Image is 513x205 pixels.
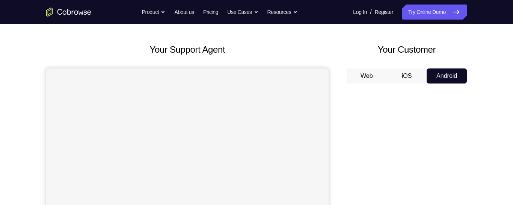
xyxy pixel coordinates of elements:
[353,5,367,20] a: Log In
[174,5,194,20] a: About us
[387,68,427,84] button: iOS
[267,5,298,20] button: Resources
[347,43,467,56] h2: Your Customer
[142,5,166,20] button: Product
[227,5,258,20] button: Use Cases
[375,5,393,20] a: Register
[370,8,371,17] span: /
[46,43,329,56] h2: Your Support Agent
[203,5,218,20] a: Pricing
[427,68,467,84] button: Android
[402,5,467,20] a: Try Online Demo
[46,8,91,17] a: Go to the home page
[347,68,387,84] button: Web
